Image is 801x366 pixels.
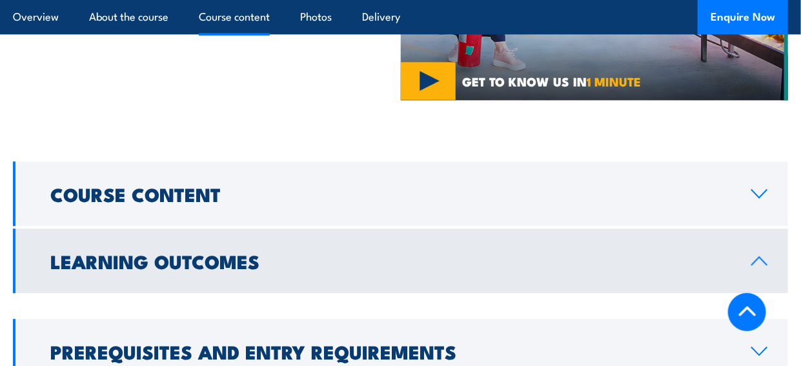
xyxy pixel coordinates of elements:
[50,185,731,202] h2: Course Content
[13,229,788,293] a: Learning Outcomes
[13,161,788,226] a: Course Content
[50,252,731,269] h2: Learning Outcomes
[587,72,642,90] strong: 1 MINUTE
[463,76,642,87] span: GET TO KNOW US IN
[50,343,731,360] h2: Prerequisites and Entry Requirements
